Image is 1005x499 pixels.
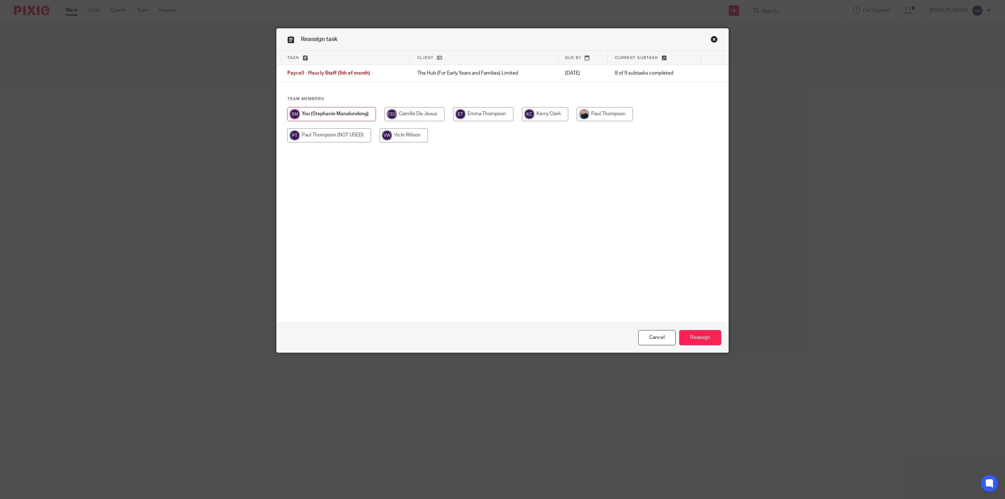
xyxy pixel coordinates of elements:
span: Client [417,56,434,60]
span: Task [287,56,299,60]
span: Current subtask [615,56,658,60]
a: Close this dialog window [711,36,718,45]
p: [DATE] [565,70,601,77]
span: Payroll - Hourly Staff (5th of month) [287,71,370,76]
h4: Team members [287,96,718,102]
input: Reassign [679,330,721,345]
span: Due by [565,56,581,60]
a: Close this dialog window [638,330,676,345]
p: The Hub (For Early Years and Families) Limited [417,70,551,77]
span: Reassign task [301,36,337,42]
td: 8 of 9 subtasks completed [608,65,701,82]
